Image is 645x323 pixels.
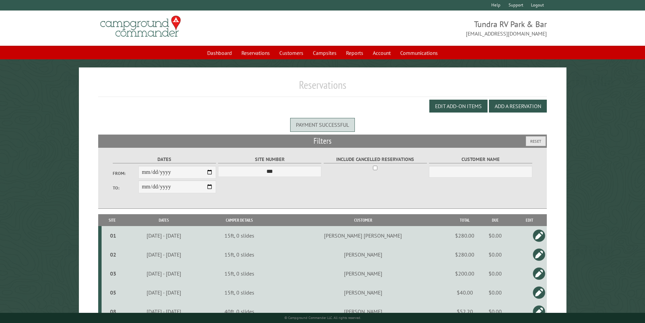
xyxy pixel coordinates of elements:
[113,170,138,177] label: From:
[478,264,512,283] td: $0.00
[124,251,203,258] div: [DATE] - [DATE]
[324,156,427,163] label: Include Cancelled Reservations
[275,226,451,245] td: [PERSON_NAME] [PERSON_NAME]
[369,46,395,59] a: Account
[478,302,512,321] td: $0.00
[113,185,138,191] label: To:
[124,289,203,296] div: [DATE] - [DATE]
[284,316,361,320] small: © Campground Commander LLC. All rights reserved.
[290,118,355,132] div: Payment successful
[102,214,123,226] th: Site
[275,264,451,283] td: [PERSON_NAME]
[451,283,478,302] td: $40.00
[275,46,307,59] a: Customers
[309,46,341,59] a: Campsites
[451,264,478,283] td: $200.00
[275,302,451,321] td: [PERSON_NAME]
[204,283,275,302] td: 15ft, 0 slides
[123,214,204,226] th: Dates
[478,226,512,245] td: $0.00
[275,214,451,226] th: Customer
[275,245,451,264] td: [PERSON_NAME]
[512,214,547,226] th: Edit
[98,78,547,97] h1: Reservations
[396,46,442,59] a: Communications
[204,264,275,283] td: 15ft, 0 slides
[323,19,547,38] span: Tundra RV Park & Bar [EMAIL_ADDRESS][DOMAIN_NAME]
[478,245,512,264] td: $0.00
[451,226,478,245] td: $280.00
[204,226,275,245] td: 15ft, 0 slides
[204,302,275,321] td: 40ft, 0 slides
[113,156,216,163] label: Dates
[489,100,547,113] button: Add a Reservation
[275,283,451,302] td: [PERSON_NAME]
[429,100,488,113] button: Edit Add-on Items
[526,136,546,146] button: Reset
[104,308,122,315] div: 08
[218,156,321,163] label: Site Number
[342,46,367,59] a: Reports
[429,156,532,163] label: Customer Name
[104,270,122,277] div: 03
[124,232,203,239] div: [DATE] - [DATE]
[98,135,547,147] h2: Filters
[104,251,122,258] div: 02
[478,283,512,302] td: $0.00
[203,46,236,59] a: Dashboard
[237,46,274,59] a: Reservations
[104,289,122,296] div: 05
[204,245,275,264] td: 15ft, 0 slides
[451,302,478,321] td: $52.20
[204,214,275,226] th: Camper Details
[451,214,478,226] th: Total
[478,214,512,226] th: Due
[124,308,203,315] div: [DATE] - [DATE]
[451,245,478,264] td: $280.00
[98,13,183,40] img: Campground Commander
[124,270,203,277] div: [DATE] - [DATE]
[104,232,122,239] div: 01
